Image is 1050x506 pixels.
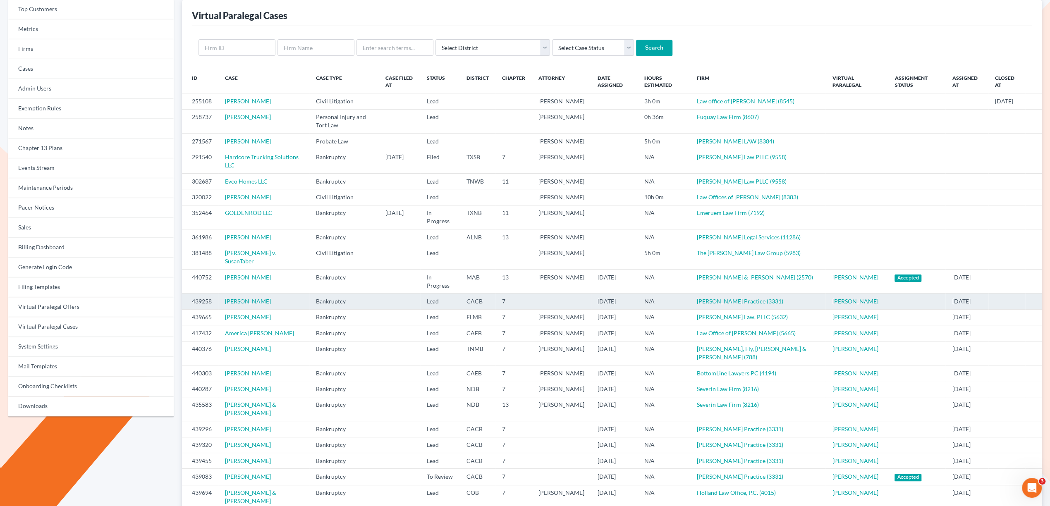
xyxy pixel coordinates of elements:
[690,69,825,93] th: Firm
[225,234,271,241] a: [PERSON_NAME]
[420,93,460,109] td: Lead
[945,69,988,93] th: Assigned at
[591,469,638,485] td: [DATE]
[218,69,309,93] th: Case
[8,317,174,337] a: Virtual Paralegal Cases
[420,69,460,93] th: Status
[225,209,273,216] a: GOLDENROD LLC
[8,277,174,297] a: Filing Templates
[945,294,988,309] td: [DATE]
[309,469,379,485] td: Bankruptcy
[532,109,591,133] td: [PERSON_NAME]
[638,381,690,397] td: N/A
[420,469,460,485] td: To Review
[309,381,379,397] td: Bankruptcy
[309,365,379,381] td: Bankruptcy
[832,425,878,432] a: [PERSON_NAME]
[988,69,1025,93] th: Closed at
[420,109,460,133] td: Lead
[309,309,379,325] td: Bankruptcy
[696,457,783,464] a: [PERSON_NAME] Practice (3331)
[495,437,532,453] td: 7
[532,205,591,229] td: [PERSON_NAME]
[420,229,460,245] td: Lead
[696,313,787,320] a: [PERSON_NAME] Law, PLLC (5632)
[696,401,758,408] a: Severin Law Firm (8216)
[638,69,690,93] th: Hours Estimated
[696,425,783,432] a: [PERSON_NAME] Practice (3331)
[532,269,591,293] td: [PERSON_NAME]
[182,205,218,229] td: 352464
[182,365,218,381] td: 440303
[638,134,690,149] td: 5h 0m
[532,189,591,205] td: [PERSON_NAME]
[945,341,988,365] td: [DATE]
[532,69,591,93] th: Attorney
[460,437,495,453] td: CACB
[420,189,460,205] td: Lead
[832,401,878,408] a: [PERSON_NAME]
[532,149,591,173] td: [PERSON_NAME]
[225,313,271,320] a: [PERSON_NAME]
[591,437,638,453] td: [DATE]
[832,274,878,281] a: [PERSON_NAME]
[182,421,218,437] td: 439296
[309,189,379,205] td: Civil Litigation
[591,325,638,341] td: [DATE]
[420,437,460,453] td: Lead
[591,309,638,325] td: [DATE]
[696,329,795,337] a: Law Office of [PERSON_NAME] (5665)
[532,365,591,381] td: [PERSON_NAME]
[495,325,532,341] td: 7
[182,341,218,365] td: 440376
[460,269,495,293] td: MAB
[182,69,218,93] th: ID
[696,178,786,185] a: [PERSON_NAME] Law PLLC (9558)
[420,134,460,149] td: Lead
[460,294,495,309] td: CACB
[532,341,591,365] td: [PERSON_NAME]
[309,149,379,173] td: Bankruptcy
[495,269,532,293] td: 13
[420,294,460,309] td: Lead
[495,309,532,325] td: 7
[591,365,638,381] td: [DATE]
[495,397,532,421] td: 13
[532,93,591,109] td: [PERSON_NAME]
[945,421,988,437] td: [DATE]
[192,10,287,21] div: Virtual Paralegal Cases
[696,113,758,120] a: Fuquay Law Firm (8607)
[532,229,591,245] td: [PERSON_NAME]
[591,421,638,437] td: [DATE]
[945,325,988,341] td: [DATE]
[225,178,268,185] a: Evco Homes LLC
[591,341,638,365] td: [DATE]
[182,269,218,293] td: 440752
[638,245,690,269] td: 5h 0m
[182,437,218,453] td: 439320
[495,205,532,229] td: 11
[379,69,420,93] th: Case Filed At
[591,381,638,397] td: [DATE]
[636,40,672,56] input: Search
[420,205,460,229] td: In Progress
[309,93,379,109] td: Civil Litigation
[420,341,460,365] td: Lead
[638,189,690,205] td: 10h 0m
[225,138,271,145] a: [PERSON_NAME]
[696,274,813,281] a: [PERSON_NAME] & [PERSON_NAME] (2570)
[591,69,638,93] th: Date Assigned
[825,69,888,93] th: Virtual Paralegal
[225,489,276,504] a: [PERSON_NAME] & [PERSON_NAME]
[225,425,271,432] a: [PERSON_NAME]
[945,381,988,397] td: [DATE]
[182,229,218,245] td: 361986
[460,309,495,325] td: FLMB
[225,249,276,265] a: [PERSON_NAME] v. SusanTaber
[532,134,591,149] td: [PERSON_NAME]
[309,205,379,229] td: Bankruptcy
[225,274,271,281] a: [PERSON_NAME]
[532,173,591,189] td: [PERSON_NAME]
[495,365,532,381] td: 7
[460,325,495,341] td: CAEB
